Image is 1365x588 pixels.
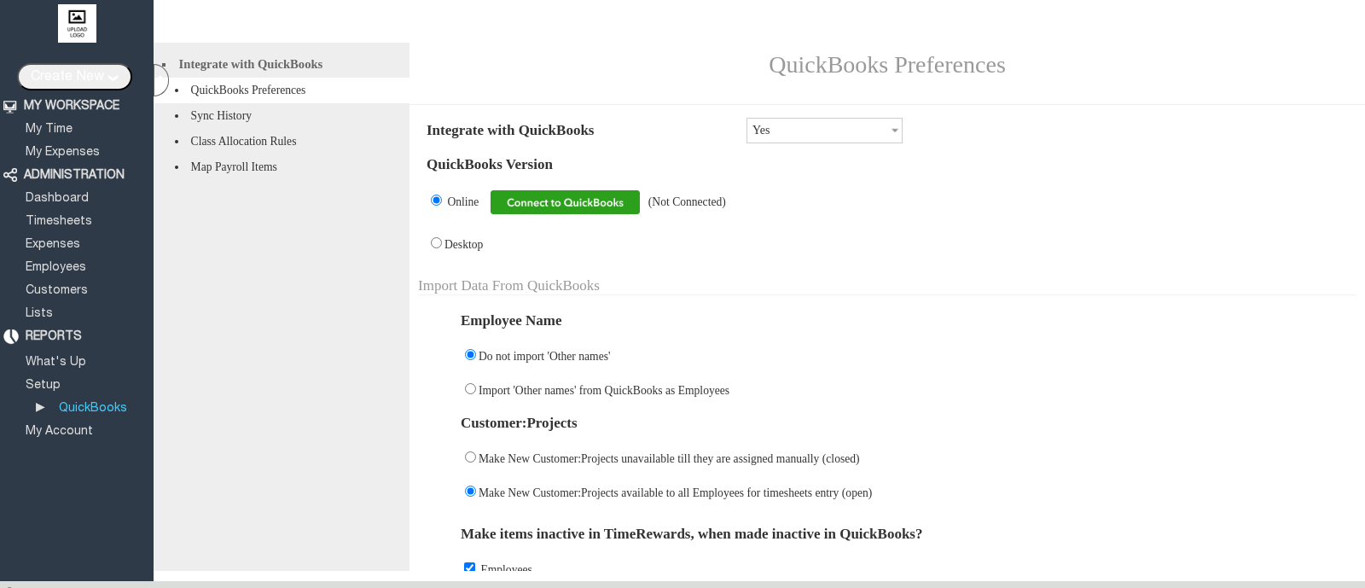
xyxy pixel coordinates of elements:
a: My Account [23,426,96,437]
td: Do not import 'Other names' [418,338,1356,372]
input: Create New [17,63,132,90]
a: Setup [23,380,63,391]
td: Make items inactive in TimeRewards, when made inactive in QuickBooks? [418,509,1356,551]
img: img_trans.gif [905,120,919,134]
img: upload logo [58,4,96,43]
td: Import 'Other names' from QuickBooks as Employees [418,372,1356,406]
a: Employees [23,262,89,273]
img: img_trans.gif [483,235,497,248]
li: Sync History [154,103,409,129]
td: Desktop [418,226,1356,260]
img: img_trans.gif [872,483,886,497]
img: img_trans.gif [729,381,743,394]
a: Expenses [23,239,83,250]
a: What's Up [23,357,89,368]
a: QuickBooks [56,403,130,414]
div: ADMINISTRATION [24,168,125,183]
td: Import Data From QuickBooks [418,260,1356,295]
a: REPORTS [23,331,84,342]
li: Integrate with QuickBooks [154,51,409,78]
img: Help [1292,9,1333,38]
td: QuickBooks Preferences [505,43,1269,87]
div: ▶ [36,399,49,415]
a: Lists [23,308,55,319]
a: My Expenses [23,147,102,158]
img: C2QB_white_btn_default1.png [491,190,640,214]
img: img_trans.gif [532,560,546,573]
li: QuickBooks Preferences [154,78,409,103]
img: img_trans.gif [860,449,874,463]
a: Timesheets [23,216,95,227]
span: Online [447,195,479,208]
td: Make New Customer:Projects unavailable till they are assigned manually (closed) [418,440,1356,474]
span: (Not Connected) [648,195,726,208]
a: Dashboard [23,193,91,204]
li: Map Payroll Items [154,154,409,180]
td: Employees [418,551,1356,585]
div: MY WORKSPACE [24,99,119,114]
li: Class Allocation Rules [154,129,409,154]
td: Integrate with QuickBooks [418,114,746,148]
img: img_trans.gif [610,346,624,360]
a: Customers [23,285,90,296]
td: QuickBooks Version [418,148,1356,182]
div: Hide Menus [154,64,169,96]
a: My Time [23,124,75,135]
td: Make New Customer:Projects available to all Employees for timesheets entry (open) [418,474,1356,509]
td: Customer:Projects [418,406,1356,440]
td: Employee Name [418,295,1356,339]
